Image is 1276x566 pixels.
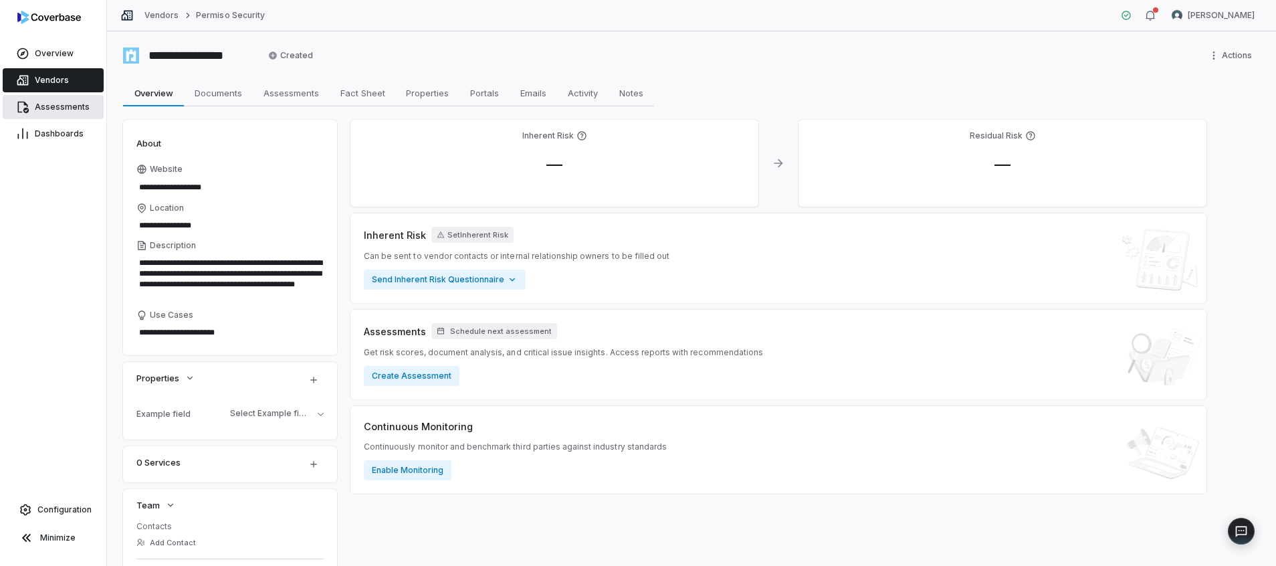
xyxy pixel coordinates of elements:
[35,48,74,59] span: Overview
[335,84,391,102] span: Fact Sheet
[136,521,324,532] dt: Contacts
[5,498,101,522] a: Configuration
[136,178,301,197] input: Website
[132,531,200,555] button: Add Contact
[401,84,454,102] span: Properties
[136,372,179,384] span: Properties
[364,347,763,358] span: Get risk scores, document analysis, and critical issue insights. Access reports with recommendations
[258,84,324,102] span: Assessments
[136,499,160,511] span: Team
[364,366,459,386] button: Create Assessment
[150,240,196,251] span: Description
[150,203,184,213] span: Location
[431,323,557,339] button: Schedule next assessment
[136,216,324,235] input: Location
[515,84,552,102] span: Emails
[1188,10,1255,21] span: [PERSON_NAME]
[144,10,179,21] a: Vendors
[364,251,669,262] span: Can be sent to vendor contacts or internal relationship owners to be filled out
[189,84,247,102] span: Documents
[150,164,183,175] span: Website
[522,130,574,141] h4: Inherent Risk
[268,50,313,61] span: Created
[35,102,90,112] span: Assessments
[132,366,199,390] button: Properties
[5,525,101,551] button: Minimize
[431,227,514,243] button: SetInherent Risk
[136,254,324,304] textarea: Description
[984,155,1021,174] span: —
[1204,45,1260,66] button: More actions
[1172,10,1182,21] img: Raquel Wilson avatar
[364,324,426,339] span: Assessments
[364,442,667,452] span: Continuously monitor and benchmark third parties against industry standards
[970,130,1023,141] h4: Residual Risk
[196,10,265,21] a: Permiso Security
[3,41,104,66] a: Overview
[3,122,104,146] a: Dashboards
[35,128,84,139] span: Dashboards
[37,504,92,515] span: Configuration
[1164,5,1263,25] button: Raquel Wilson avatar[PERSON_NAME]
[150,310,193,320] span: Use Cases
[132,493,180,517] button: Team
[3,95,104,119] a: Assessments
[536,155,573,174] span: —
[364,419,473,434] span: Continuous Monitoring
[562,84,603,102] span: Activity
[465,84,504,102] span: Portals
[129,84,179,102] span: Overview
[136,137,161,149] span: About
[614,84,649,102] span: Notes
[17,11,81,24] img: logo-D7KZi-bG.svg
[364,460,451,480] button: Enable Monitoring
[3,68,104,92] a: Vendors
[136,409,225,419] div: Example field
[450,326,552,337] span: Schedule next assessment
[136,323,324,342] textarea: Use Cases
[40,533,76,543] span: Minimize
[364,228,426,242] span: Inherent Risk
[35,75,69,86] span: Vendors
[364,270,526,290] button: Send Inherent Risk Questionnaire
